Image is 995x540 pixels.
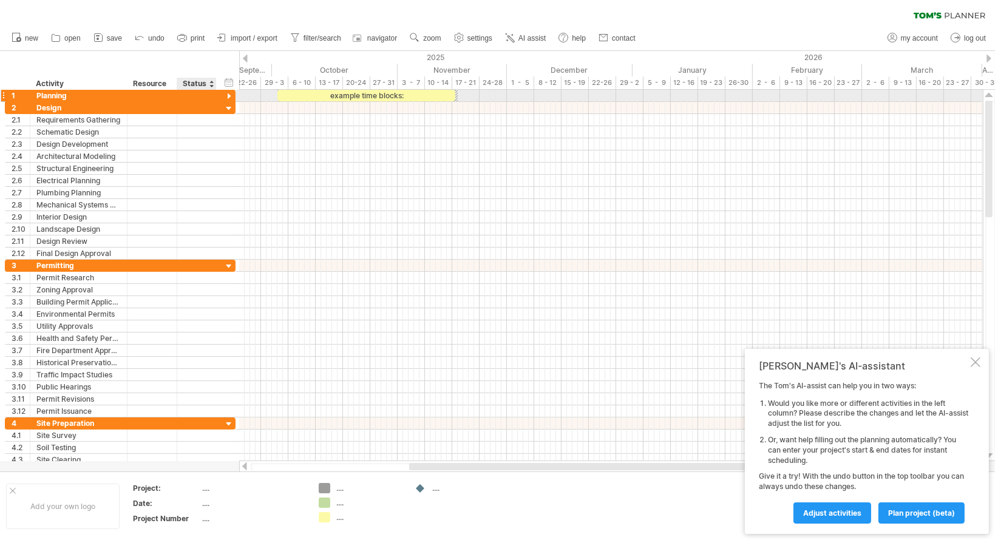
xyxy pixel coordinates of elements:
div: 4.2 [12,442,30,453]
a: new [8,30,42,46]
a: contact [596,30,639,46]
div: 2.9 [12,211,30,223]
div: 15 - 19 [562,76,589,89]
div: 22-26 [234,76,261,89]
div: 3.2 [12,284,30,295]
div: .... [336,483,402,493]
div: .... [202,513,304,524]
div: .... [432,483,498,493]
div: 2.7 [12,187,30,198]
div: Design Review [36,235,121,247]
span: AI assist [518,34,546,42]
div: 2.4 [12,150,30,162]
div: Landscape Design [36,223,121,235]
div: Traffic Impact Studies [36,369,121,380]
div: Planning [36,90,121,101]
div: Project: [133,483,200,493]
div: Site Preparation [36,417,121,429]
a: print [174,30,208,46]
div: Site Clearing [36,454,121,465]
div: Architectural Modeling [36,150,121,162]
div: Permit Issuance [36,405,121,417]
a: Adjust activities [793,502,871,524]
div: 3.3 [12,296,30,308]
a: undo [132,30,168,46]
div: 12 - 16 [671,76,698,89]
div: 3.4 [12,308,30,320]
div: 23 - 27 [835,76,862,89]
span: save [107,34,122,42]
div: February 2026 [753,64,862,76]
div: 3.8 [12,357,30,368]
div: .... [336,498,402,508]
a: log out [948,30,990,46]
div: 2.12 [12,248,30,259]
div: December 2025 [507,64,633,76]
div: 3.6 [12,332,30,344]
div: Electrical Planning [36,175,121,186]
div: Public Hearings [36,381,121,393]
a: AI assist [502,30,549,46]
div: Design Development [36,138,121,150]
div: 26-30 [725,76,753,89]
a: help [555,30,589,46]
div: Interior Design [36,211,121,223]
span: plan project (beta) [888,508,955,518]
div: 6 - 10 [288,76,316,89]
div: 29 - 3 [261,76,288,89]
div: .... [202,483,304,493]
div: Mechanical Systems Design [36,199,121,211]
div: 16 - 20 [807,76,835,89]
div: Project Number [133,513,200,524]
div: Final Design Approval [36,248,121,259]
span: navigator [367,34,397,42]
a: filter/search [287,30,345,46]
div: Activity [36,78,120,90]
div: 1 [12,90,30,101]
div: 22-26 [589,76,616,89]
div: October 2025 [272,64,398,76]
div: 2 [12,102,30,113]
div: 2.5 [12,163,30,174]
a: plan project (beta) [878,502,965,524]
div: 3.12 [12,405,30,417]
div: 9 - 13 [889,76,917,89]
a: import / export [214,30,281,46]
div: Structural Engineering [36,163,121,174]
span: settings [467,34,492,42]
div: 3.1 [12,272,30,283]
div: Resource [133,78,170,90]
div: Status [183,78,209,90]
div: Site Survey [36,430,121,441]
div: 3.5 [12,320,30,332]
div: November 2025 [398,64,507,76]
div: 24-28 [480,76,507,89]
div: 3.10 [12,381,30,393]
div: Requirements Gathering [36,114,121,126]
div: 4 [12,417,30,429]
a: navigator [351,30,401,46]
div: 3 - 7 [398,76,425,89]
div: Fire Department Approval [36,345,121,356]
div: Permit Revisions [36,393,121,405]
div: Historical Preservation Approval [36,357,121,368]
div: Permitting [36,260,121,271]
span: log out [964,34,986,42]
span: import / export [231,34,277,42]
div: 8 - 12 [534,76,562,89]
a: save [90,30,126,46]
span: print [191,34,205,42]
div: Design [36,102,121,113]
div: 17 - 21 [452,76,480,89]
div: 13 - 17 [316,76,343,89]
div: 19 - 23 [698,76,725,89]
div: Schematic Design [36,126,121,138]
span: open [64,34,81,42]
div: Health and Safety Permits [36,332,121,344]
span: zoom [423,34,441,42]
div: 2 - 6 [862,76,889,89]
li: Or, want help filling out the planning automatically? You can enter your project's start & end da... [768,435,968,465]
div: 2.8 [12,199,30,211]
div: 3.11 [12,393,30,405]
div: example time blocks: [277,90,455,101]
